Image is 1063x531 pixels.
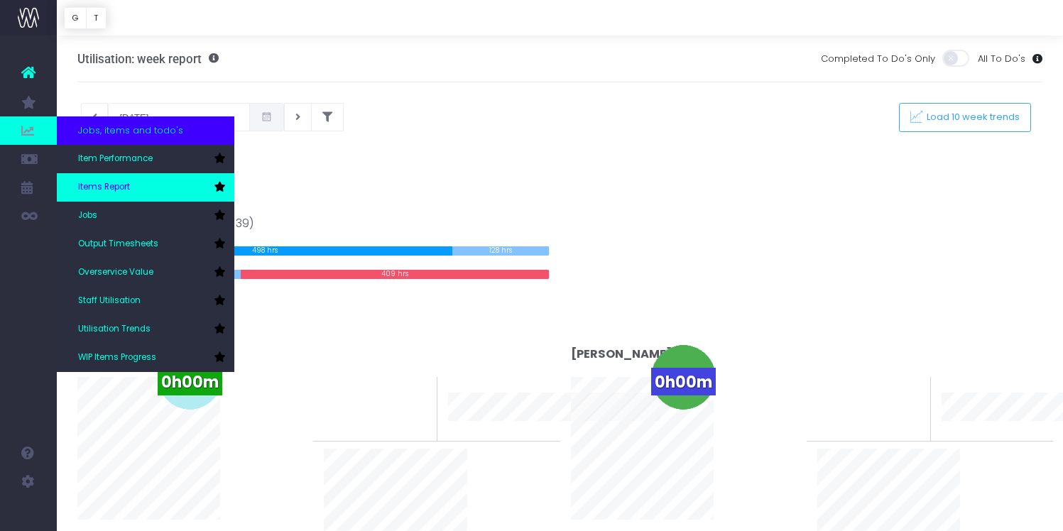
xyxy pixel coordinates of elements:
span: Jobs [78,209,97,222]
a: Staff Utilisation [57,287,234,315]
a: Items Report [57,173,234,202]
span: Output Timesheets [78,238,158,251]
span: WIP Items Progress [78,351,156,364]
div: Vertical button group [64,7,107,29]
span: 0h00m [158,368,222,395]
a: WIP Items Progress [57,344,234,372]
h3: Individual results [77,322,1043,341]
span: Staff Utilisation [78,295,141,307]
span: 10 week trend [942,425,1005,439]
span: Completed To Do's Only [821,52,935,66]
span: Load 10 week trends [922,111,1020,124]
a: Output Timesheets [57,230,234,258]
span: Utilisation Trends [78,323,151,336]
span: Jobs, items and todo's [78,124,183,138]
span: 0% [896,377,920,400]
h3: Utilisation: week report [77,52,219,66]
span: To last week [817,390,876,405]
span: Item Performance [78,153,153,165]
a: Jobs [57,202,234,230]
button: G [64,7,87,29]
div: 498 hrs [77,246,453,256]
div: Target: Logged time: [67,198,560,279]
span: Items Report [78,181,130,194]
span: 10 week trend [448,425,512,439]
div: 409 hrs [241,270,549,279]
div: 128 hrs [452,246,549,256]
h3: Team results [77,174,1043,193]
button: T [86,7,107,29]
a: Overservice Value [57,258,234,287]
img: images/default_profile_image.png [18,503,39,524]
span: 0h00m [651,368,716,395]
div: Team effort from [DATE] to [DATE] (week 39) [77,198,550,233]
button: Load 10 week trends [899,103,1031,132]
span: All To Do's [978,52,1025,66]
a: Item Performance [57,145,234,173]
span: To last week [324,390,382,405]
span: 0% [403,377,426,400]
strong: [PERSON_NAME] [571,346,672,362]
a: Utilisation Trends [57,315,234,344]
span: Overservice Value [78,266,153,279]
